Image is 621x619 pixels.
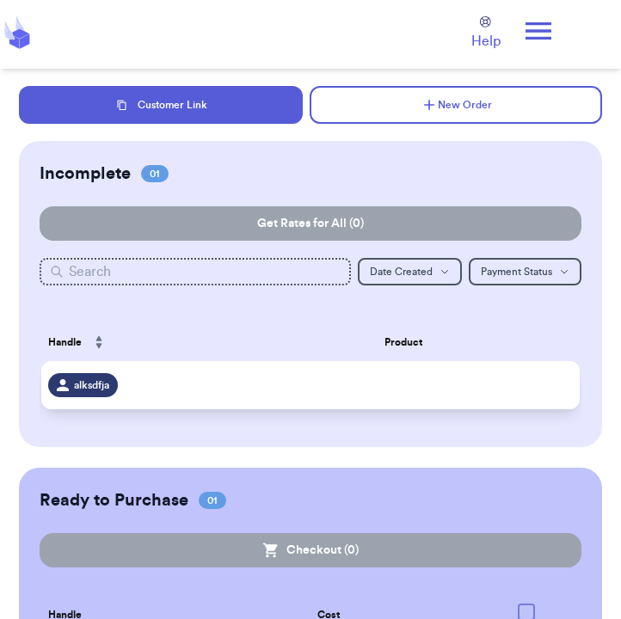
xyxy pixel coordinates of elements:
[378,320,580,365] th: Product
[19,86,303,124] button: Customer Link
[40,206,582,241] button: Get Rates for All (0)
[40,488,188,512] h2: Ready to Purchase
[471,16,501,52] a: Help
[370,267,433,277] span: Date Created
[358,258,462,285] button: Date Created
[469,258,581,285] button: Payment Status
[74,378,109,392] span: alksdfja
[40,258,352,285] input: Search
[471,31,501,52] span: Help
[199,492,226,509] span: 01
[48,334,82,350] span: Handle
[141,165,169,182] span: 01
[40,162,131,186] h2: Incomplete
[481,267,552,277] span: Payment Status
[310,86,602,124] button: New Order
[85,325,113,359] button: Sort ascending
[40,533,582,567] button: Checkout (0)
